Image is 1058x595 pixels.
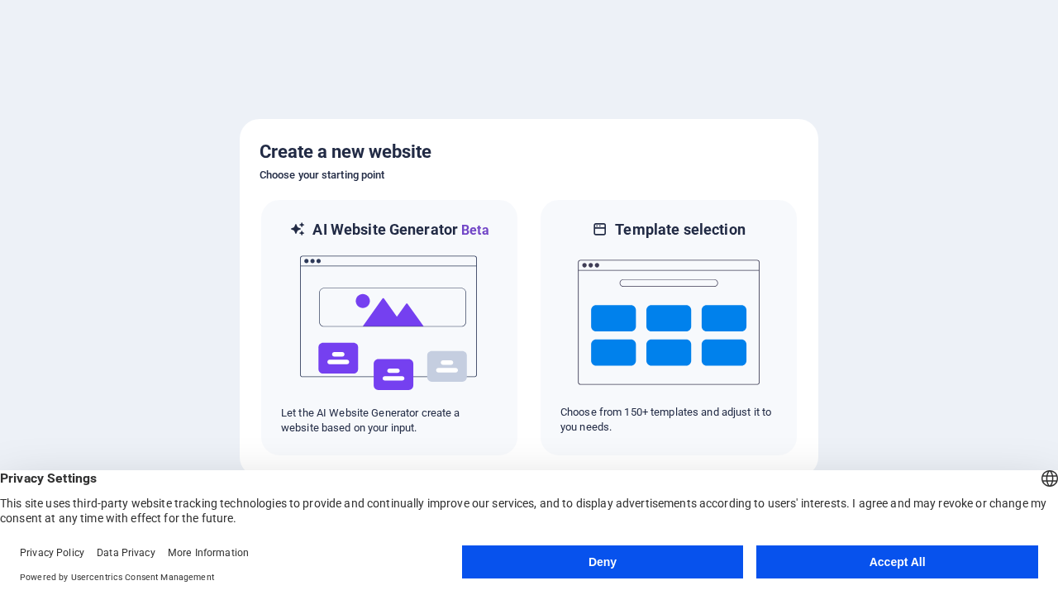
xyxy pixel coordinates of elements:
[260,198,519,457] div: AI Website GeneratorBetaaiLet the AI Website Generator create a website based on your input.
[281,406,498,436] p: Let the AI Website Generator create a website based on your input.
[458,222,489,238] span: Beta
[615,220,745,240] h6: Template selection
[312,220,488,240] h6: AI Website Generator
[539,198,798,457] div: Template selectionChoose from 150+ templates and adjust it to you needs.
[560,405,777,435] p: Choose from 150+ templates and adjust it to you needs.
[260,165,798,185] h6: Choose your starting point
[298,240,480,406] img: ai
[260,139,798,165] h5: Create a new website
